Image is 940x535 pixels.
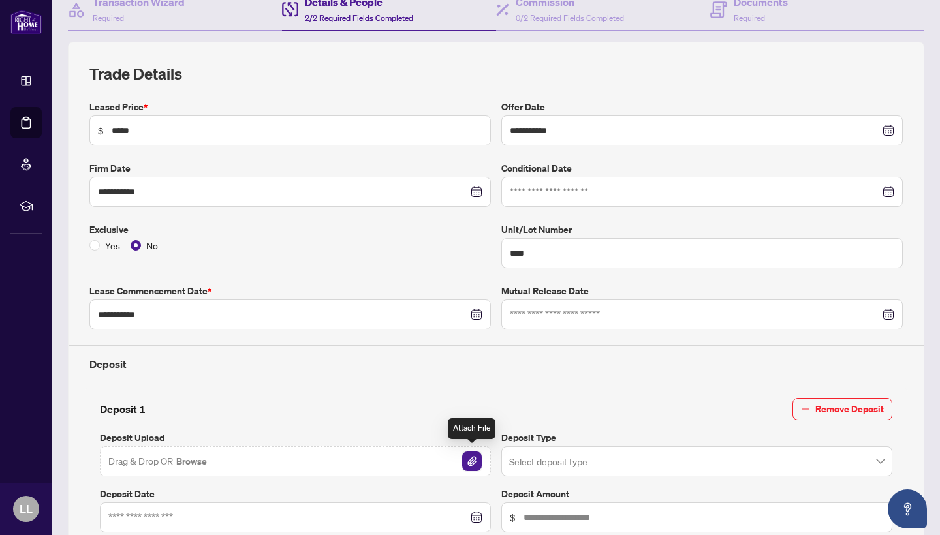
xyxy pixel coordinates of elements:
[516,13,624,23] span: 0/2 Required Fields Completed
[93,13,124,23] span: Required
[89,284,491,298] label: Lease Commencement Date
[175,453,208,470] button: Browse
[98,123,104,138] span: $
[305,13,413,23] span: 2/2 Required Fields Completed
[792,398,892,420] button: Remove Deposit
[501,431,892,445] label: Deposit Type
[89,100,491,114] label: Leased Price
[100,401,146,417] h4: Deposit 1
[888,489,927,528] button: Open asap
[501,222,903,237] label: Unit/Lot Number
[501,161,903,176] label: Conditional Date
[501,284,903,298] label: Mutual Release Date
[89,161,491,176] label: Firm Date
[462,451,482,471] img: File Attachement
[141,238,163,252] span: No
[501,487,892,501] label: Deposit Amount
[734,13,765,23] span: Required
[89,356,903,372] h4: Deposit
[510,510,516,525] span: $
[501,100,903,114] label: Offer Date
[462,451,482,472] button: File Attachement
[448,418,495,439] div: Attach File
[108,453,208,470] span: Drag & Drop OR
[100,446,491,476] span: Drag & Drop OR BrowseFile Attachement
[815,399,884,420] span: Remove Deposit
[100,431,491,445] label: Deposit Upload
[10,10,42,34] img: logo
[801,405,810,414] span: minus
[89,222,491,237] label: Exclusive
[100,238,125,252] span: Yes
[89,63,903,84] h2: Trade Details
[100,487,491,501] label: Deposit Date
[20,500,33,518] span: LL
